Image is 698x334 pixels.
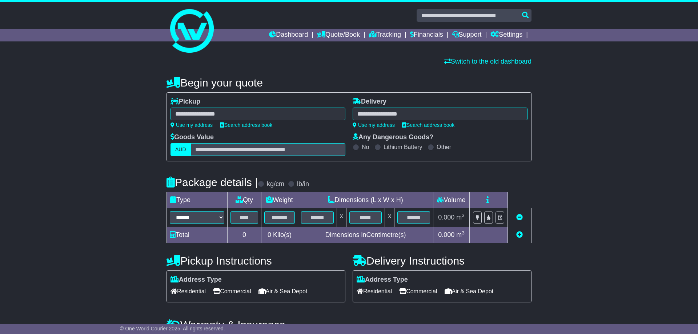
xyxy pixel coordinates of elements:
span: Air & Sea Depot [258,286,308,297]
span: Residential [357,286,392,297]
a: Use my address [353,122,395,128]
sup: 3 [462,230,465,236]
h4: Warranty & Insurance [167,319,531,331]
a: Use my address [171,122,213,128]
td: Total [167,227,228,243]
label: Address Type [357,276,408,284]
label: Other [437,144,451,150]
a: Switch to the old dashboard [444,58,531,65]
h4: Package details | [167,176,258,188]
span: m [456,214,465,221]
a: Remove this item [516,214,523,221]
a: Support [452,29,482,41]
td: Volume [433,192,469,208]
label: Goods Value [171,133,214,141]
a: Settings [490,29,522,41]
a: Dashboard [269,29,308,41]
a: Quote/Book [317,29,360,41]
td: Dimensions in Centimetre(s) [298,227,433,243]
td: Qty [228,192,261,208]
sup: 3 [462,213,465,218]
label: AUD [171,143,191,156]
h4: Pickup Instructions [167,255,345,267]
a: Add new item [516,231,523,238]
span: 0 [268,231,271,238]
span: 0.000 [438,214,454,221]
span: 0.000 [438,231,454,238]
a: Search address book [220,122,272,128]
span: © One World Courier 2025. All rights reserved. [120,326,225,331]
span: Commercial [399,286,437,297]
td: Weight [261,192,298,208]
h4: Delivery Instructions [353,255,531,267]
td: Dimensions (L x W x H) [298,192,433,208]
label: No [362,144,369,150]
span: Air & Sea Depot [445,286,494,297]
td: x [385,208,394,227]
label: lb/in [297,180,309,188]
td: Kilo(s) [261,227,298,243]
label: Delivery [353,98,386,106]
td: x [337,208,346,227]
span: m [456,231,465,238]
label: Lithium Battery [384,144,422,150]
span: Residential [171,286,206,297]
label: Any Dangerous Goods? [353,133,433,141]
label: kg/cm [267,180,284,188]
label: Address Type [171,276,222,284]
td: Type [167,192,228,208]
a: Financials [410,29,443,41]
span: Commercial [213,286,251,297]
a: Search address book [402,122,454,128]
label: Pickup [171,98,200,106]
td: 0 [228,227,261,243]
a: Tracking [369,29,401,41]
h4: Begin your quote [167,77,531,89]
